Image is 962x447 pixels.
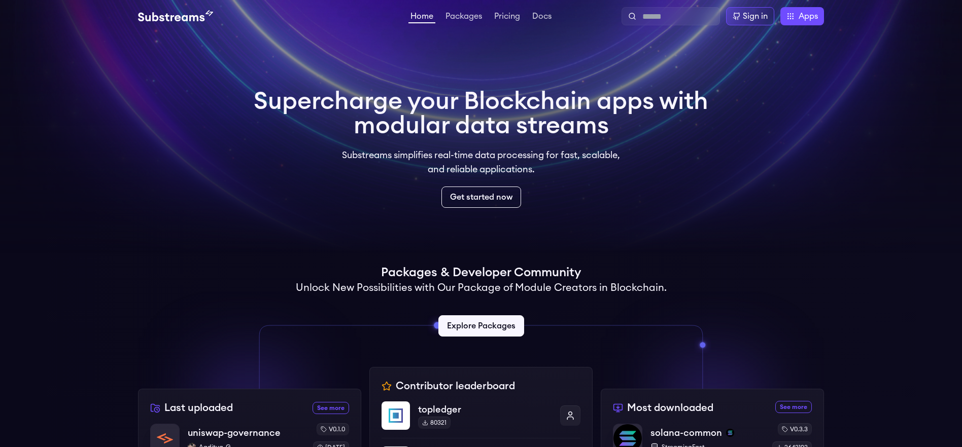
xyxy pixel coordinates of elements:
a: See more most downloaded packages [775,401,812,413]
a: See more recently uploaded packages [313,402,349,414]
h1: Packages & Developer Community [381,265,581,281]
h2: Unlock New Possibilities with Our Package of Module Creators in Blockchain. [296,281,667,295]
a: Home [408,12,435,23]
span: Apps [799,10,818,22]
h1: Supercharge your Blockchain apps with modular data streams [254,89,708,138]
p: Substreams simplifies real-time data processing for fast, scalable, and reliable applications. [335,148,627,176]
a: topledgertopledger80321 [382,401,580,438]
a: Get started now [441,187,521,208]
img: solana [726,429,734,437]
img: topledger [382,401,410,430]
p: uniswap-governance [188,426,281,440]
div: Sign in [743,10,768,22]
a: Pricing [492,12,522,22]
div: v0.1.0 [317,423,349,435]
a: Explore Packages [438,315,524,337]
div: v0.3.3 [778,423,812,435]
div: 80321 [418,417,451,429]
a: Docs [530,12,554,22]
img: Substream's logo [138,10,213,22]
a: Packages [443,12,484,22]
p: solana-common [650,426,722,440]
p: topledger [418,402,552,417]
a: Sign in [726,7,774,25]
